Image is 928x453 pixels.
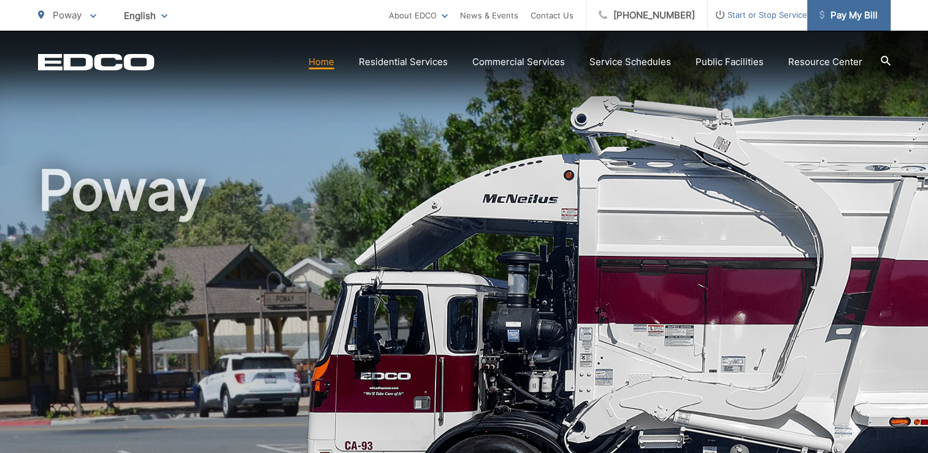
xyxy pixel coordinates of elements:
[696,55,764,69] a: Public Facilities
[309,55,334,69] a: Home
[460,8,518,23] a: News & Events
[788,55,862,69] a: Resource Center
[38,53,155,71] a: EDCD logo. Return to the homepage.
[819,8,878,23] span: Pay My Bill
[589,55,671,69] a: Service Schedules
[531,8,573,23] a: Contact Us
[472,55,565,69] a: Commercial Services
[389,8,448,23] a: About EDCO
[53,9,82,21] span: Poway
[359,55,448,69] a: Residential Services
[115,5,177,26] span: English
